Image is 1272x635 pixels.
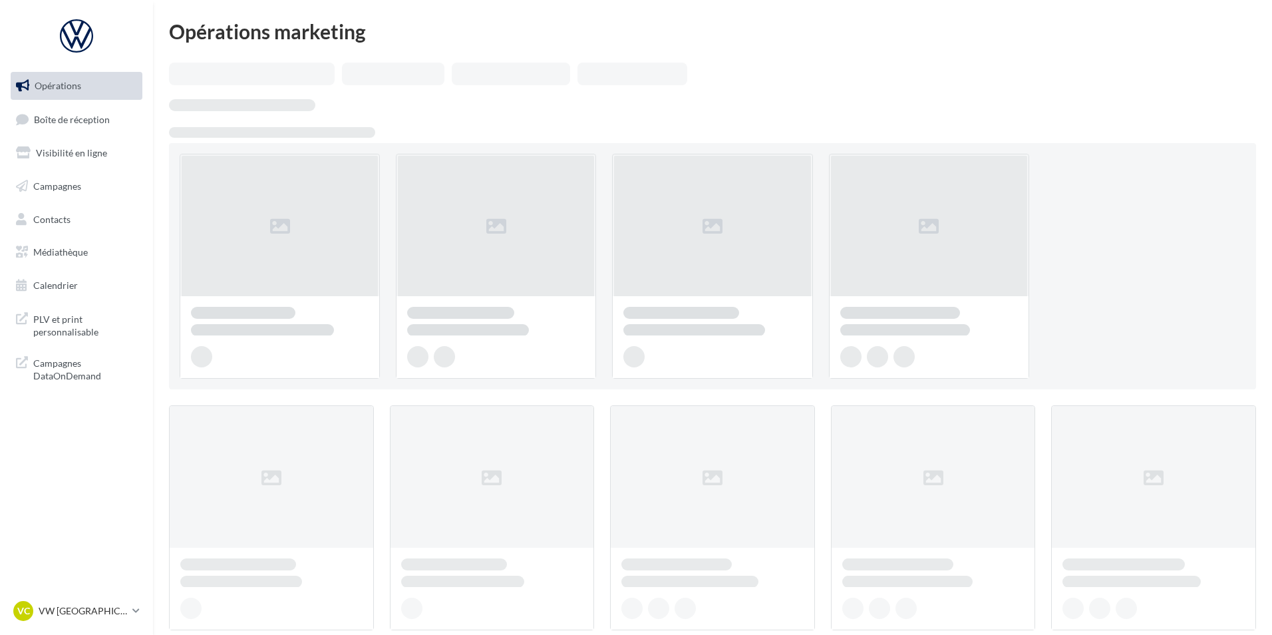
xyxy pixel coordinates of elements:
a: PLV et print personnalisable [8,305,145,344]
a: Boîte de réception [8,105,145,134]
span: Calendrier [33,280,78,291]
span: Visibilité en ligne [36,147,107,158]
span: PLV et print personnalisable [33,310,137,339]
a: Calendrier [8,272,145,300]
span: Opérations [35,80,81,91]
span: Contacts [33,213,71,224]
span: VC [17,604,30,618]
a: Campagnes DataOnDemand [8,349,145,388]
a: Contacts [8,206,145,234]
a: Opérations [8,72,145,100]
a: Campagnes [8,172,145,200]
a: Médiathèque [8,238,145,266]
p: VW [GEOGRAPHIC_DATA] [39,604,127,618]
span: Campagnes DataOnDemand [33,354,137,383]
a: Visibilité en ligne [8,139,145,167]
div: Opérations marketing [169,21,1256,41]
span: Médiathèque [33,246,88,258]
span: Boîte de réception [34,113,110,124]
a: VC VW [GEOGRAPHIC_DATA] [11,598,142,624]
span: Campagnes [33,180,81,192]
